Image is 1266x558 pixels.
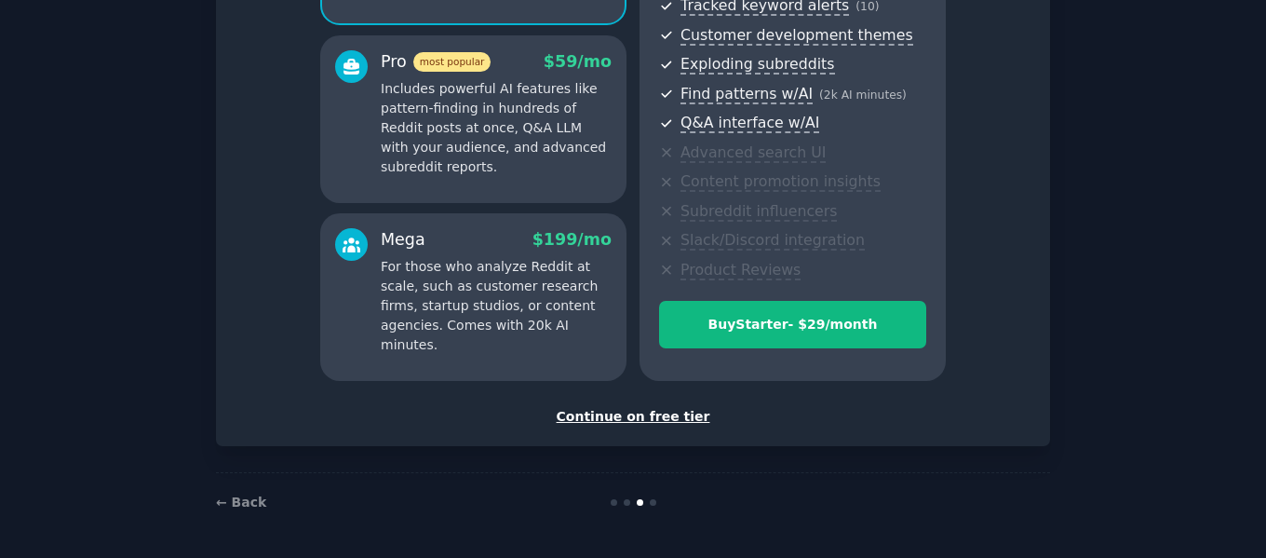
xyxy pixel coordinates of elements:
[680,172,881,192] span: Content promotion insights
[680,114,819,133] span: Q&A interface w/AI
[680,143,826,163] span: Advanced search UI
[216,495,266,510] a: ← Back
[659,301,926,348] button: BuyStarter- $29/month
[381,228,425,252] div: Mega
[544,52,612,71] span: $ 59 /mo
[660,315,925,334] div: Buy Starter - $ 29 /month
[680,261,801,280] span: Product Reviews
[680,231,865,251] span: Slack/Discord integration
[381,257,612,355] p: For those who analyze Reddit at scale, such as customer research firms, startup studios, or conte...
[381,79,612,177] p: Includes powerful AI features like pattern-finding in hundreds of Reddit posts at once, Q&A LLM w...
[680,85,813,104] span: Find patterns w/AI
[236,407,1030,427] div: Continue on free tier
[413,52,492,72] span: most popular
[680,202,837,222] span: Subreddit influencers
[680,26,913,46] span: Customer development themes
[532,230,612,249] span: $ 199 /mo
[381,50,491,74] div: Pro
[680,55,834,75] span: Exploding subreddits
[819,88,907,102] span: ( 2k AI minutes )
